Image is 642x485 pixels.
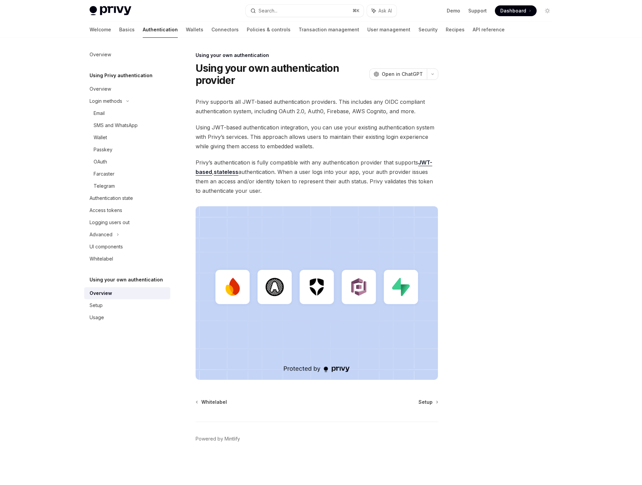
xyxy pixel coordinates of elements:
[84,192,170,204] a: Authentication state
[500,7,526,14] span: Dashboard
[94,109,105,117] div: Email
[196,206,438,380] img: JWT-based auth splash
[196,399,227,405] a: Whitelabel
[352,8,360,13] span: ⌘ K
[542,5,553,16] button: Toggle dark mode
[196,435,240,442] a: Powered by Mintlify
[201,399,227,405] span: Whitelabel
[143,22,178,38] a: Authentication
[214,169,238,176] a: stateless
[94,121,138,129] div: SMS and WhatsApp
[84,119,170,131] a: SMS and WhatsApp
[367,5,397,17] button: Ask AI
[367,22,410,38] a: User management
[94,182,115,190] div: Telegram
[196,52,438,59] div: Using your own authentication
[90,255,113,263] div: Whitelabel
[90,206,122,214] div: Access tokens
[84,168,170,180] a: Farcaster
[196,97,438,116] span: Privy supports all JWT-based authentication providers. This includes any OIDC compliant authentic...
[90,301,103,309] div: Setup
[259,7,277,15] div: Search...
[90,71,153,80] h5: Using Privy authentication
[90,276,163,284] h5: Using your own authentication
[211,22,239,38] a: Connectors
[119,22,135,38] a: Basics
[473,22,505,38] a: API reference
[418,399,438,405] a: Setup
[84,131,170,144] a: Wallet
[447,7,460,14] a: Demo
[382,71,423,78] span: Open in ChatGPT
[369,68,427,80] button: Open in ChatGPT
[418,22,438,38] a: Security
[84,107,170,119] a: Email
[90,51,111,59] div: Overview
[495,5,537,16] a: Dashboard
[446,22,465,38] a: Recipes
[90,218,130,226] div: Logging users out
[196,158,438,195] span: Privy’s authentication is fully compatible with any authentication provider that supports , authe...
[418,399,433,405] span: Setup
[90,313,104,322] div: Usage
[84,216,170,229] a: Logging users out
[84,311,170,324] a: Usage
[196,62,367,86] h1: Using your own authentication provider
[94,158,107,166] div: OAuth
[247,22,291,38] a: Policies & controls
[186,22,203,38] a: Wallets
[84,241,170,253] a: UI components
[90,22,111,38] a: Welcome
[94,133,107,142] div: Wallet
[90,6,131,16] img: light logo
[90,194,133,202] div: Authentication state
[90,289,112,297] div: Overview
[378,7,392,14] span: Ask AI
[246,5,364,17] button: Search...⌘K
[84,253,170,265] a: Whitelabel
[84,299,170,311] a: Setup
[84,287,170,299] a: Overview
[90,97,122,105] div: Login methods
[468,7,487,14] a: Support
[84,204,170,216] a: Access tokens
[84,49,170,61] a: Overview
[84,156,170,168] a: OAuth
[196,123,438,151] span: Using JWT-based authentication integration, you can use your existing authentication system with ...
[84,180,170,192] a: Telegram
[90,231,112,239] div: Advanced
[90,85,111,93] div: Overview
[90,243,123,251] div: UI components
[94,170,114,178] div: Farcaster
[299,22,359,38] a: Transaction management
[94,146,112,154] div: Passkey
[84,83,170,95] a: Overview
[84,144,170,156] a: Passkey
